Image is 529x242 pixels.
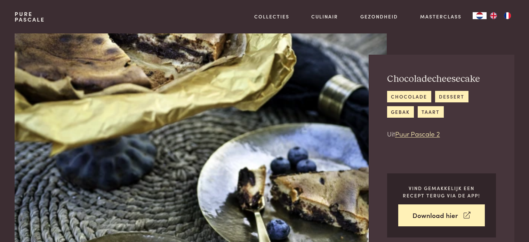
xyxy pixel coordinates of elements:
[473,12,487,19] a: NL
[500,12,514,19] a: FR
[254,13,289,20] a: Collecties
[387,129,496,139] p: Uit
[387,106,414,118] a: gebak
[311,13,338,20] a: Culinair
[435,91,468,102] a: dessert
[473,12,487,19] div: Language
[487,12,514,19] ul: Language list
[418,106,444,118] a: taart
[387,73,496,85] h2: Chocoladecheesecake
[395,129,440,138] a: Puur Pascale 2
[387,91,431,102] a: chocolade
[15,11,45,22] a: PurePascale
[398,204,485,226] a: Download hier
[473,12,514,19] aside: Language selected: Nederlands
[398,185,485,199] p: Vind gemakkelijk een recept terug via de app!
[420,13,462,20] a: Masterclass
[487,12,500,19] a: EN
[360,13,398,20] a: Gezondheid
